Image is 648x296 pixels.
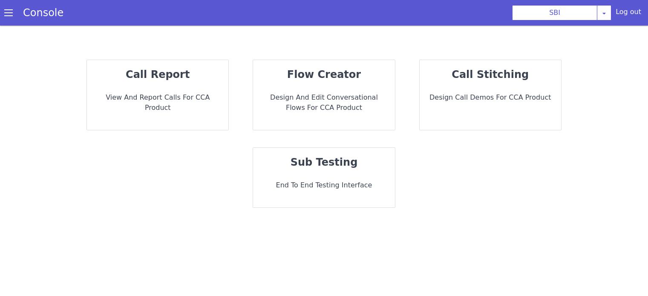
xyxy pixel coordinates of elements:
strong: sub testing [291,156,358,168]
strong: call stitching [452,69,529,80]
button: SBI [512,5,597,20]
div: Log out [616,7,641,20]
p: End to End Testing Interface [260,180,388,190]
p: Design and Edit Conversational flows for CCA Product [260,92,388,113]
p: View and report calls for CCA Product [94,92,222,113]
strong: flow creator [287,69,361,80]
p: Design call demos for CCA Product [426,92,554,103]
strong: call report [126,69,190,80]
a: Console [13,7,74,19]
